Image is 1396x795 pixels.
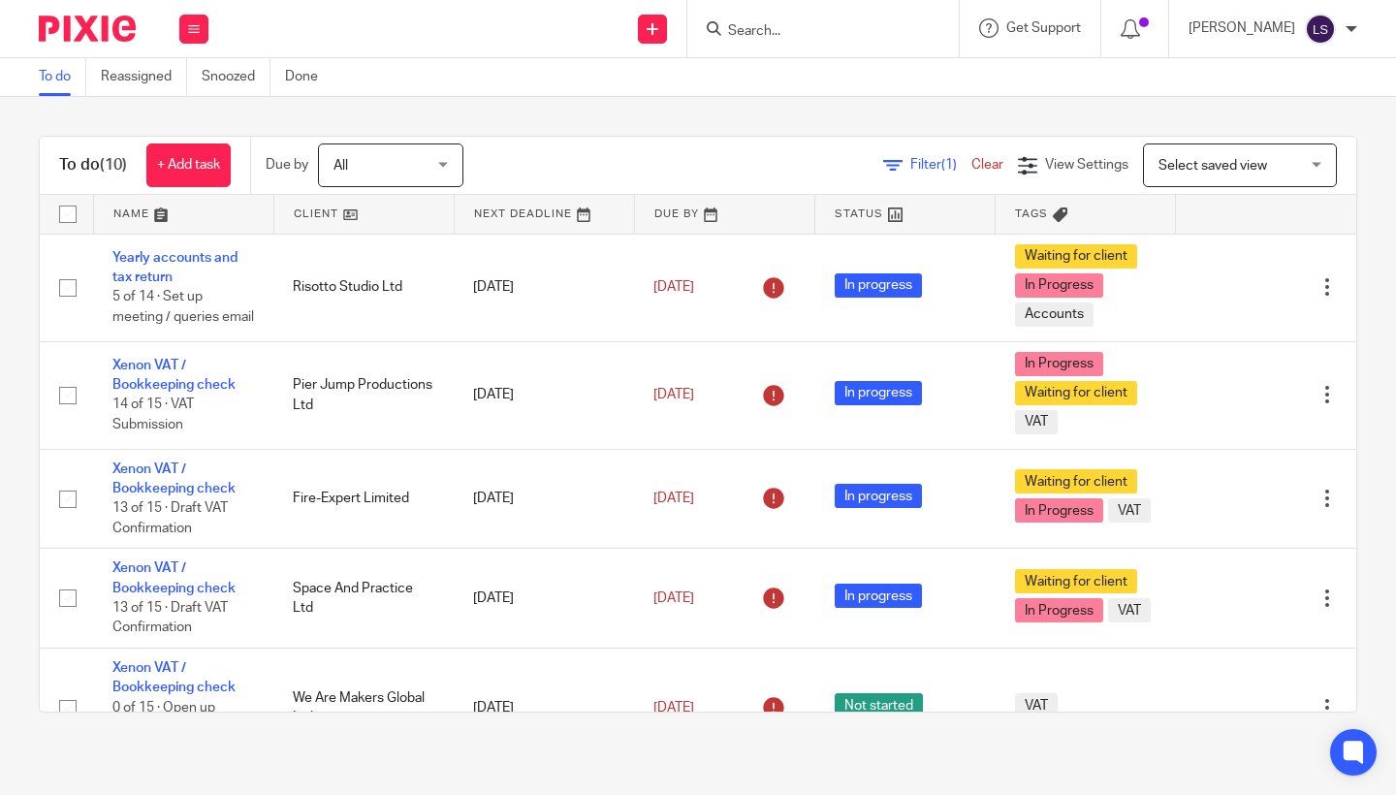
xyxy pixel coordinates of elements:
a: + Add task [146,143,231,187]
p: [PERSON_NAME] [1189,18,1295,38]
span: 13 of 15 · Draft VAT Confirmation [112,601,228,635]
a: Clear [971,158,1003,172]
img: svg%3E [1305,14,1336,45]
span: VAT [1015,410,1058,434]
td: Pier Jump Productions Ltd [273,341,454,449]
span: [DATE] [653,492,694,505]
a: Done [285,58,333,96]
span: In Progress [1015,273,1103,298]
span: Select saved view [1158,159,1267,173]
a: Xenon VAT / Bookkeeping check [112,359,236,392]
a: Xenon VAT / Bookkeeping check [112,661,236,694]
span: In Progress [1015,352,1103,376]
span: View Settings [1045,158,1128,172]
a: Reassigned [101,58,187,96]
span: In progress [835,273,922,298]
span: Accounts [1015,302,1094,327]
input: Search [726,23,901,41]
td: We Are Makers Global Ltd [273,649,454,768]
span: [DATE] [653,591,694,605]
span: Waiting for client [1015,381,1137,405]
span: Waiting for client [1015,569,1137,593]
span: VAT [1015,693,1058,717]
span: Waiting for client [1015,469,1137,493]
span: [DATE] [653,701,694,715]
span: Get Support [1006,21,1081,35]
a: Xenon VAT / Bookkeeping check [112,462,236,495]
span: 13 of 15 · Draft VAT Confirmation [112,501,228,535]
td: [DATE] [454,549,634,649]
p: Due by [266,155,308,175]
td: Fire-Expert Limited [273,449,454,549]
span: In Progress [1015,598,1103,622]
span: 14 of 15 · VAT Submission [112,398,194,432]
span: Filter [910,158,971,172]
span: VAT [1108,498,1151,523]
a: To do [39,58,86,96]
a: Xenon VAT / Bookkeeping check [112,561,236,594]
span: All [333,159,348,173]
td: Risotto Studio Ltd [273,234,454,341]
span: 0 of 15 · Open up Xenon Exact for the client [112,701,233,754]
td: Space And Practice Ltd [273,549,454,649]
span: Not started [835,693,923,717]
td: [DATE] [454,649,634,768]
td: [DATE] [454,341,634,449]
span: In progress [835,584,922,608]
span: In progress [835,381,922,405]
a: Snoozed [202,58,270,96]
span: (10) [100,157,127,173]
span: In progress [835,484,922,508]
span: In Progress [1015,498,1103,523]
img: Pixie [39,16,136,42]
span: [DATE] [653,280,694,294]
span: (1) [941,158,957,172]
span: VAT [1108,598,1151,622]
a: Yearly accounts and tax return [112,251,238,284]
td: [DATE] [454,449,634,549]
span: [DATE] [653,388,694,401]
span: Waiting for client [1015,244,1137,269]
span: 5 of 14 · Set up meeting / queries email [112,291,254,325]
td: [DATE] [454,234,634,341]
span: Tags [1015,208,1048,219]
h1: To do [59,155,127,175]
